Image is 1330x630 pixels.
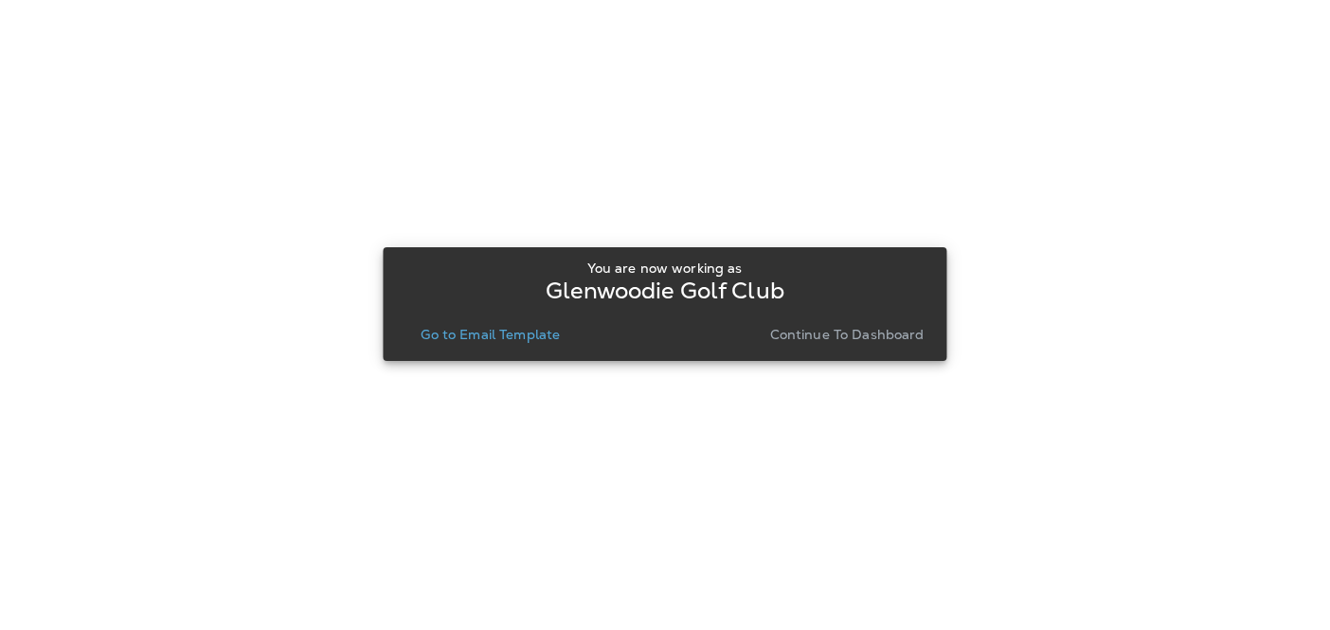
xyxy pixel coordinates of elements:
button: Go to Email Template [413,321,567,348]
p: Continue to Dashboard [770,327,925,342]
p: You are now working as [587,261,742,276]
p: Glenwoodie Golf Club [546,283,784,298]
button: Continue to Dashboard [763,321,932,348]
p: Go to Email Template [421,327,560,342]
